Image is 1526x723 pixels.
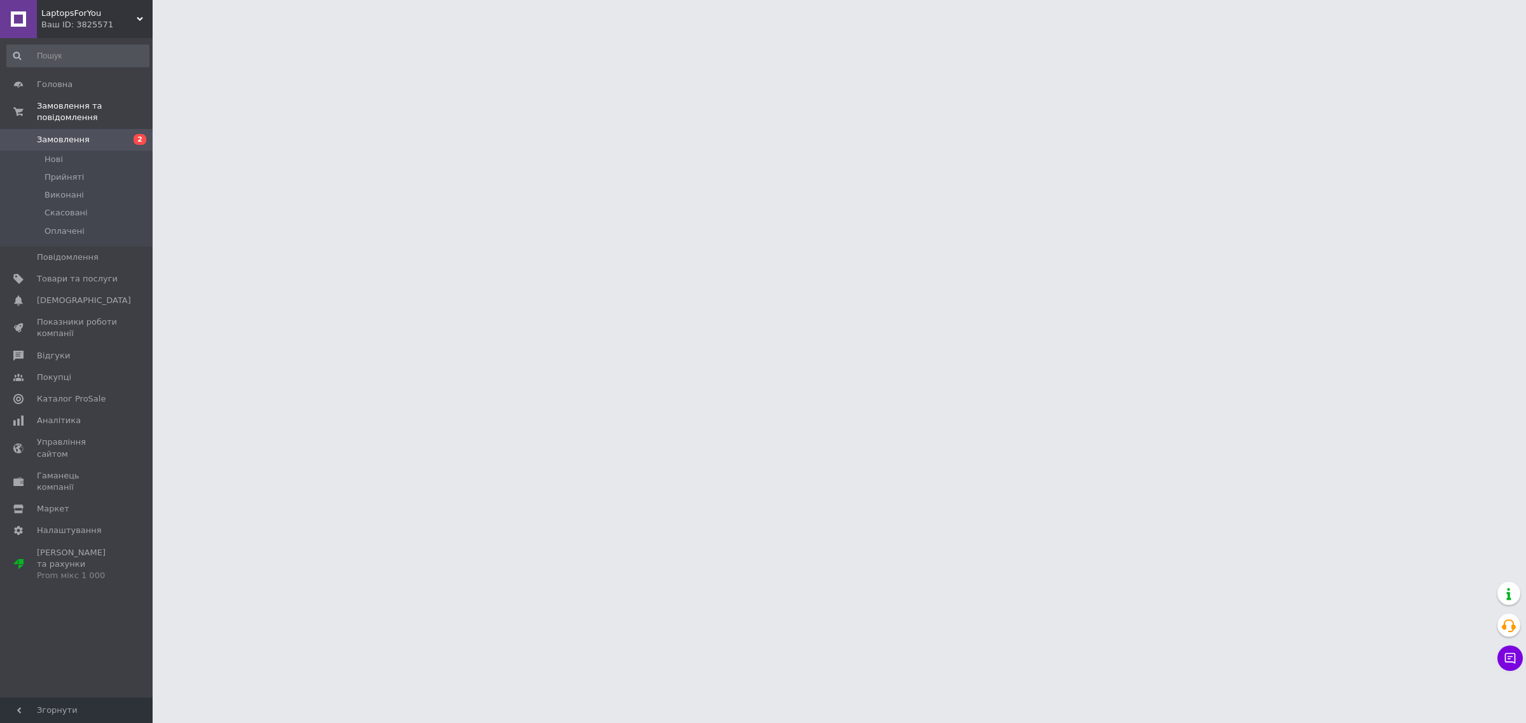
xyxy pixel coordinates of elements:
span: Управління сайтом [37,436,118,459]
span: Нові [45,154,63,165]
span: Скасовані [45,207,88,219]
span: Каталог ProSale [37,393,106,405]
span: Виконані [45,189,84,201]
span: Повідомлення [37,252,99,263]
button: Чат з покупцем [1497,645,1523,671]
span: Гаманець компанії [37,470,118,493]
span: 2 [134,134,146,145]
span: Аналітика [37,415,81,426]
span: Налаштування [37,525,102,536]
span: Товари та послуги [37,273,118,285]
span: Відгуки [37,350,70,361]
span: Показники роботи компанії [37,316,118,339]
span: Прийняті [45,172,84,183]
span: Оплачені [45,226,85,237]
div: Ваш ID: 3825571 [41,19,153,30]
span: Маркет [37,503,69,515]
span: [DEMOGRAPHIC_DATA] [37,295,131,306]
input: Пошук [6,44,149,67]
span: Замовлення та повідомлення [37,100,153,123]
span: Головна [37,79,72,90]
span: LaptopsForYou [41,8,137,19]
div: Prom мікс 1 000 [37,570,118,581]
span: Покупці [37,372,71,383]
span: Замовлення [37,134,90,145]
span: [PERSON_NAME] та рахунки [37,547,118,582]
